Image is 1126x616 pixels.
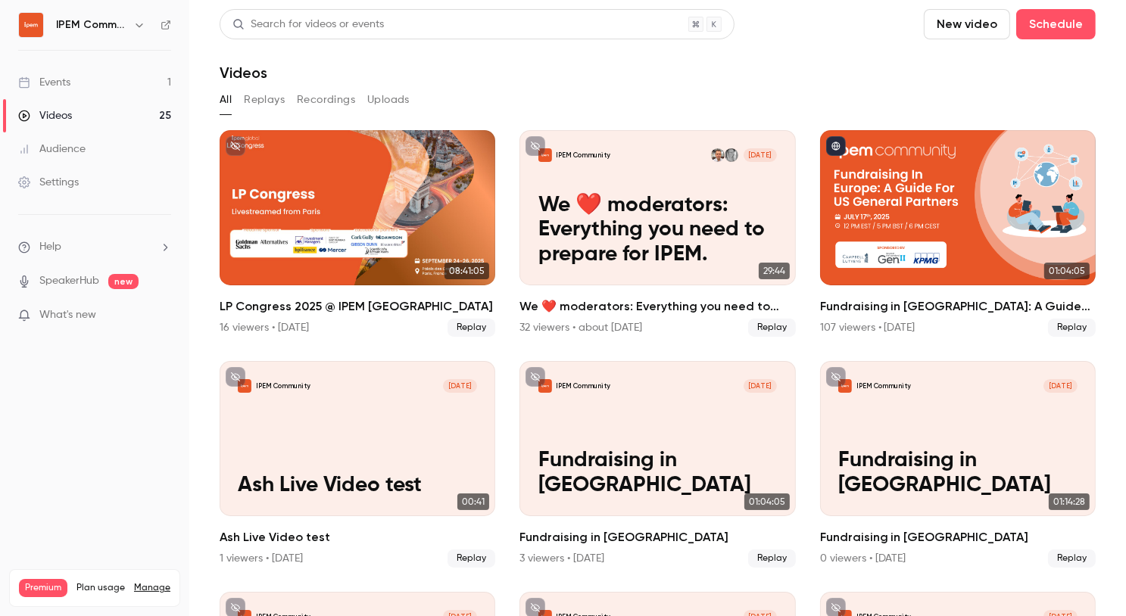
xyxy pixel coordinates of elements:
[744,379,778,393] span: [DATE]
[443,379,477,393] span: [DATE]
[1043,379,1078,393] span: [DATE]
[820,361,1096,568] a: Fundraising in EuropeIPEM Community[DATE]Fundraising in [GEOGRAPHIC_DATA]01:14:28Fundraising in [...
[444,263,489,279] span: 08:41:05
[526,367,545,387] button: unpublished
[820,551,906,566] div: 0 viewers • [DATE]
[220,551,303,566] div: 1 viewers • [DATE]
[1049,493,1090,510] span: 01:14:28
[56,17,127,33] h6: IPEM Community
[519,320,642,335] div: 32 viewers • about [DATE]
[826,136,846,156] button: published
[18,142,86,157] div: Audience
[725,148,738,162] img: Ash Barry
[39,273,99,289] a: SpeakerHub
[18,175,79,190] div: Settings
[19,13,43,37] img: IPEM Community
[220,88,232,112] button: All
[76,582,125,594] span: Plan usage
[457,493,489,510] span: 00:41
[526,136,545,156] button: unpublished
[748,549,796,568] span: Replay
[244,88,285,112] button: Replays
[220,9,1096,607] section: Videos
[557,151,611,160] p: IPEM Community
[1044,263,1090,279] span: 01:04:05
[820,130,1096,337] li: Fundraising in Europe: A Guide for US General Partners
[220,297,495,316] h2: LP Congress 2025 @ IPEM [GEOGRAPHIC_DATA]
[519,528,795,546] h2: Fundraising in [GEOGRAPHIC_DATA]
[226,136,245,156] button: unpublished
[820,297,1096,316] h2: Fundraising in [GEOGRAPHIC_DATA]: A Guide for US General Partners
[297,88,355,112] button: Recordings
[519,551,604,566] div: 3 viewers • [DATE]
[448,319,495,337] span: Replay
[220,361,495,568] a: Ash Live Video testIPEM Community[DATE]Ash Live Video test00:41Ash Live Video test1 viewers • [DA...
[134,582,170,594] a: Manage
[519,130,795,337] a: We ❤️ moderators: Everything you need to prepare for IPEM.IPEM CommunityAsh BarryMatt Robinson[DA...
[820,528,1096,546] h2: Fundraising in [GEOGRAPHIC_DATA]
[18,239,171,255] li: help-dropdown-opener
[232,17,384,33] div: Search for videos or events
[748,319,796,337] span: Replay
[519,297,795,316] h2: We ❤️ moderators: Everything you need to prepare for IPEM.
[744,493,790,510] span: 01:04:05
[220,528,495,546] h2: Ash Live Video test
[367,88,410,112] button: Uploads
[220,64,267,82] h1: Videos
[519,361,795,568] a: Fundraising in EuropeIPEM Community[DATE]Fundraising in [GEOGRAPHIC_DATA]01:04:05Fundraising in [...
[220,361,495,568] li: Ash Live Video test
[220,320,309,335] div: 16 viewers • [DATE]
[820,361,1096,568] li: Fundraising in Europe
[1048,319,1096,337] span: Replay
[759,263,790,279] span: 29:44
[39,239,61,255] span: Help
[826,367,846,387] button: unpublished
[538,193,778,267] p: We ❤️ moderators: Everything you need to prepare for IPEM.
[557,381,611,390] p: IPEM Community
[448,549,495,568] span: Replay
[1016,9,1096,39] button: Schedule
[538,448,778,497] p: Fundraising in [GEOGRAPHIC_DATA]
[18,108,72,123] div: Videos
[711,148,725,162] img: Matt Robinson
[519,130,795,337] li: We ❤️ moderators: Everything you need to prepare for IPEM.
[220,130,495,337] li: LP Congress 2025 @ IPEM Paris
[519,361,795,568] li: Fundraising in Europe
[18,75,70,90] div: Events
[924,9,1010,39] button: New video
[744,148,778,162] span: [DATE]
[108,274,139,289] span: new
[256,381,310,390] p: IPEM Community
[220,130,495,337] a: 08:41:05LP Congress 2025 @ IPEM [GEOGRAPHIC_DATA]16 viewers • [DATE]Replay
[1048,549,1096,568] span: Replay
[856,381,911,390] p: IPEM Community
[820,320,915,335] div: 107 viewers • [DATE]
[226,367,245,387] button: unpublished
[820,130,1096,337] a: 01:04:05Fundraising in [GEOGRAPHIC_DATA]: A Guide for US General Partners107 viewers • [DATE]Replay
[19,579,67,597] span: Premium
[39,307,96,323] span: What's new
[238,473,477,498] p: Ash Live Video test
[838,448,1078,497] p: Fundraising in [GEOGRAPHIC_DATA]
[153,309,171,322] iframe: Noticeable Trigger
